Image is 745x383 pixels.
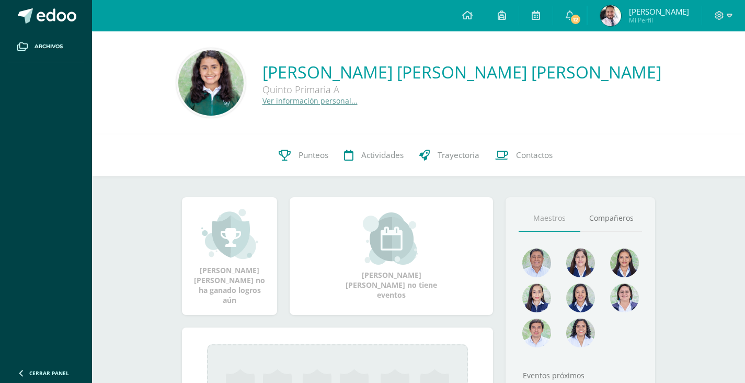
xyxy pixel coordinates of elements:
[566,284,595,312] img: 6ddd1834028c492d783a9ed76c16c693.png
[35,42,63,51] span: Archivos
[580,205,642,232] a: Compañeros
[262,83,576,96] div: Quinto Primaria A
[8,31,84,62] a: Archivos
[519,205,580,232] a: Maestros
[438,150,479,161] span: Trayectoria
[629,16,689,25] span: Mi Perfil
[600,5,621,26] img: dca163442f3d6f61556e8b86478c46a1.png
[271,134,336,176] a: Punteos
[570,14,581,25] span: 12
[361,150,404,161] span: Actividades
[566,249,595,277] img: 622beff7da537a3f0b3c15e5b2b9eed9.png
[610,284,639,312] img: 674848b92a8dd628d3cff977652c0a9e.png
[336,134,411,176] a: Actividades
[262,96,358,106] a: Ver información personal...
[566,319,595,347] img: 74e021dbc1333a55a6a6352084f0f183.png
[411,134,487,176] a: Trayectoria
[516,150,553,161] span: Contactos
[629,6,689,17] span: [PERSON_NAME]
[363,212,420,265] img: event_small.png
[522,249,551,277] img: f4ec16a59328cb939a4b919555c40b71.png
[339,212,444,300] div: [PERSON_NAME] [PERSON_NAME] no tiene eventos
[519,370,642,380] div: Eventos próximos
[192,208,267,305] div: [PERSON_NAME] [PERSON_NAME] no ha ganado logros aún
[522,319,551,347] img: f0af4734c025b990c12c69d07632b04a.png
[29,369,69,377] span: Cerrar panel
[522,284,551,312] img: e0582db7cc524a9960c08d03de9ec803.png
[299,150,328,161] span: Punteos
[610,249,639,277] img: a45c6b0b365ef70dd84ea434ae6b643f.png
[178,50,244,116] img: b01d85624b9d4d24d89e1760281b4c86.png
[201,208,258,260] img: achievement_small.png
[487,134,560,176] a: Contactos
[262,61,661,83] a: [PERSON_NAME] [PERSON_NAME] [PERSON_NAME]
